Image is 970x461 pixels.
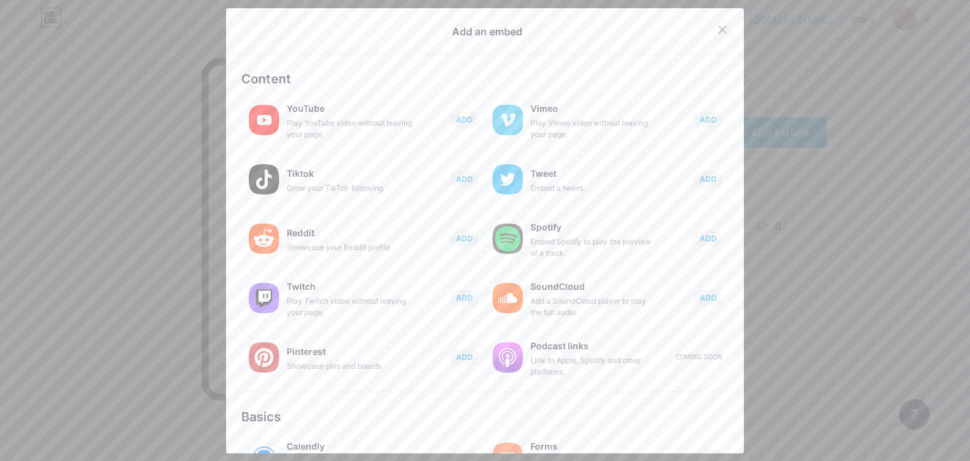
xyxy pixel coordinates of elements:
div: Play YouTube video without leaving your page. [287,117,413,140]
button: ADD [450,112,479,128]
div: Tweet [530,165,657,183]
div: Forms [530,438,657,455]
button: ADD [450,230,479,247]
div: Twitch [287,278,413,296]
div: Add an embed [452,24,522,39]
img: podcastlinks [493,342,523,373]
span: ADD [700,292,717,303]
span: ADD [456,114,473,125]
button: ADD [693,290,722,306]
span: ADD [700,233,717,244]
img: tiktok [249,164,279,195]
span: ADD [456,292,473,303]
button: ADD [450,171,479,188]
span: ADD [700,174,717,184]
div: Tiktok [287,165,413,183]
img: pinterest [249,342,279,373]
div: YouTube [287,100,413,117]
img: youtube [249,105,279,135]
div: Add a SoundCloud player to play the full audio. [530,296,657,318]
div: Content [241,69,729,88]
div: Play Vimeo video without leaving your page. [530,117,657,140]
img: reddit [249,224,279,254]
button: ADD [693,171,722,188]
div: Reddit [287,224,413,242]
span: ADD [456,233,473,244]
div: Podcast links [530,337,657,355]
div: Vimeo [530,100,657,117]
button: ADD [693,230,722,247]
div: Embed Spotify to play the preview of a track. [530,236,657,259]
button: ADD [450,290,479,306]
div: Pinterest [287,343,413,361]
div: Calendly [287,438,413,455]
button: ADD [693,112,722,128]
span: ADD [456,352,473,362]
div: Play Twitch video without leaving your page. [287,296,413,318]
div: Coming soon [676,352,722,362]
div: Showcase pins and boards [287,361,413,372]
button: ADD [450,349,479,366]
span: ADD [456,174,473,184]
img: twitter [493,164,523,195]
img: soundcloud [493,283,523,313]
div: Basics [241,407,729,426]
span: ADD [700,114,717,125]
div: Spotify [530,219,657,236]
div: SoundCloud [530,278,657,296]
img: spotify [493,224,523,254]
div: Embed a tweet. [530,183,657,194]
img: twitch [249,283,279,313]
div: Link to Apple, Spotify and other platforms. [530,355,657,378]
img: vimeo [493,105,523,135]
div: Grow your TikTok following [287,183,413,194]
div: Showcase your Reddit profile [287,242,413,253]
